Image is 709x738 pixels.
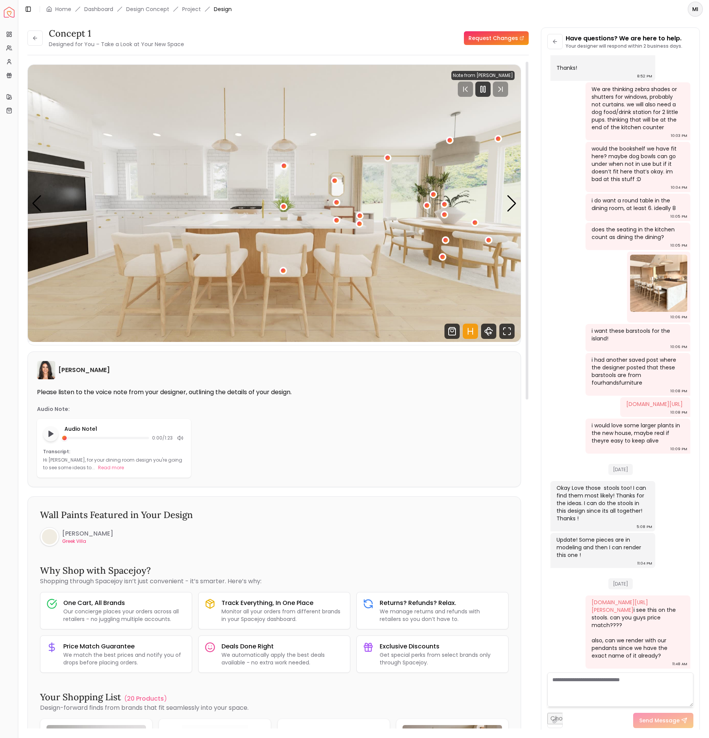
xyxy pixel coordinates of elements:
a: Request Changes [464,31,529,45]
div: does the seating in the kitchen count as dining the dining? [592,226,683,241]
a: [DOMAIN_NAME][URL] [626,400,683,408]
svg: Fullscreen [499,324,515,339]
div: 1 / 4 [28,65,521,342]
span: [DATE] [608,578,633,589]
span: [DATE] [608,464,633,475]
div: 10:04 PM [671,184,687,191]
img: Design Render 1 [28,65,521,342]
div: Mute audio [176,433,185,443]
a: Project [182,5,201,13]
button: Read more [98,464,124,472]
li: Design Concept [126,5,169,13]
h3: One Cart, All Brands [63,598,186,608]
div: i would love some larger plants in the new house, maybe real if theyre easy to keep alive [592,422,683,444]
nav: breadcrumb [46,5,232,13]
div: 10:05 PM [671,242,687,249]
p: Audio Note: [37,405,70,413]
div: Previous slide [32,195,42,212]
div: i had another saved post where the designer posted that these barstools are from fourhandsfurniture [592,356,683,387]
h3: Price Match Guarantee [63,642,186,651]
img: Angela Amore [37,361,55,379]
div: i see this on the stools. can you guys price match???? also, can we render with our pendants sinc... [592,598,683,659]
a: (20 Products ) [124,694,167,703]
img: Spacejoy Logo [4,7,14,18]
div: would the bookshelf we have fit here? maybe dog bowls can go under when not in use but if it does... [592,145,683,183]
p: Our concierge places your orders across all retailers - no juggling multiple accounts. [63,608,186,623]
div: 11:48 AM [672,660,687,668]
h3: Wall Paints Featured in Your Design [40,509,508,521]
p: Transcript: [43,449,185,455]
small: Designed for You – Take a Look at Your New Space [49,40,184,48]
h3: Returns? Refunds? Relax. [380,598,502,608]
p: Hi [PERSON_NAME], for your dining room design you're going to see some ideas to... [43,457,182,471]
div: 5:08 PM [637,523,652,531]
p: We manage returns and refunds with retailers so you don’t have to. [380,608,502,623]
img: Chat Image [630,255,687,312]
p: 20 Products [127,694,164,703]
span: MI [688,2,702,16]
button: Play audio note [43,426,58,441]
a: Home [55,5,71,13]
svg: Shop Products from this design [444,324,460,339]
div: 10:03 PM [671,132,687,140]
svg: Hotspots Toggle [463,324,478,339]
a: Spacejoy [4,7,14,18]
h3: Deals Done Right [221,642,344,651]
p: Please listen to the voice note from your designer, outlining the details of your design. [37,388,512,396]
a: Dashboard [84,5,113,13]
p: Your designer will respond within 2 business days. [566,43,682,49]
p: We automatically apply the best deals available - no extra work needed. [221,651,344,666]
span: 0:00 / 1:23 [152,435,173,441]
div: Next slide [507,195,517,212]
p: Greek Villa [62,538,113,544]
div: Carousel [28,65,521,342]
p: Get special perks from select brands only through Spacejoy. [380,651,502,666]
div: Okay Love those stools too! I can find them most likely! Thanks for the ideas. I can do the stool... [557,484,648,522]
p: Shopping through Spacejoy isn’t just convenient - it’s smarter. Here’s why: [40,577,508,586]
button: MI [688,2,703,17]
p: Monitor all your orders from different brands in your Spacejoy dashboard. [221,608,344,623]
div: i do want a round table in the dining room, at least 6. ideally 8 [592,197,683,212]
h3: concept 1 [49,27,184,40]
div: 10:06 PM [671,313,687,321]
svg: 360 View [481,324,496,339]
h6: [PERSON_NAME] [58,366,110,375]
a: [DOMAIN_NAME][URL][PERSON_NAME] [592,598,648,614]
div: Update! Some pieces are in modeling and then I can render this one ! [557,536,648,559]
p: Audio Note 1 [64,425,185,433]
h6: [PERSON_NAME] [62,529,113,538]
div: 8:52 PM [637,72,652,80]
span: Design [214,5,232,13]
div: 10:08 PM [671,409,687,416]
div: We are thinking zebra shades or shutters for windows, probably not curtains. we will also need a ... [592,85,683,131]
div: 10:08 PM [671,387,687,395]
div: 10:09 PM [671,445,687,453]
p: We match the best prices and notify you of drops before placing orders. [63,651,186,666]
div: 10:05 PM [671,213,687,220]
h3: Exclusive Discounts [380,642,502,651]
div: i want these barstools for the island! [592,327,683,342]
div: 10:06 PM [671,343,687,351]
a: [PERSON_NAME]Greek Villa [40,527,113,546]
h3: Your Shopping List [40,691,121,703]
h3: Track Everything, In One Place [221,598,344,608]
div: Note from [PERSON_NAME] [451,71,515,80]
svg: Pause [478,85,488,94]
h3: Why Shop with Spacejoy? [40,565,508,577]
p: Have questions? We are here to help. [566,34,682,43]
div: 11:04 PM [637,560,652,567]
p: Design-forward finds from brands that fit seamlessly into your space. [40,703,508,712]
